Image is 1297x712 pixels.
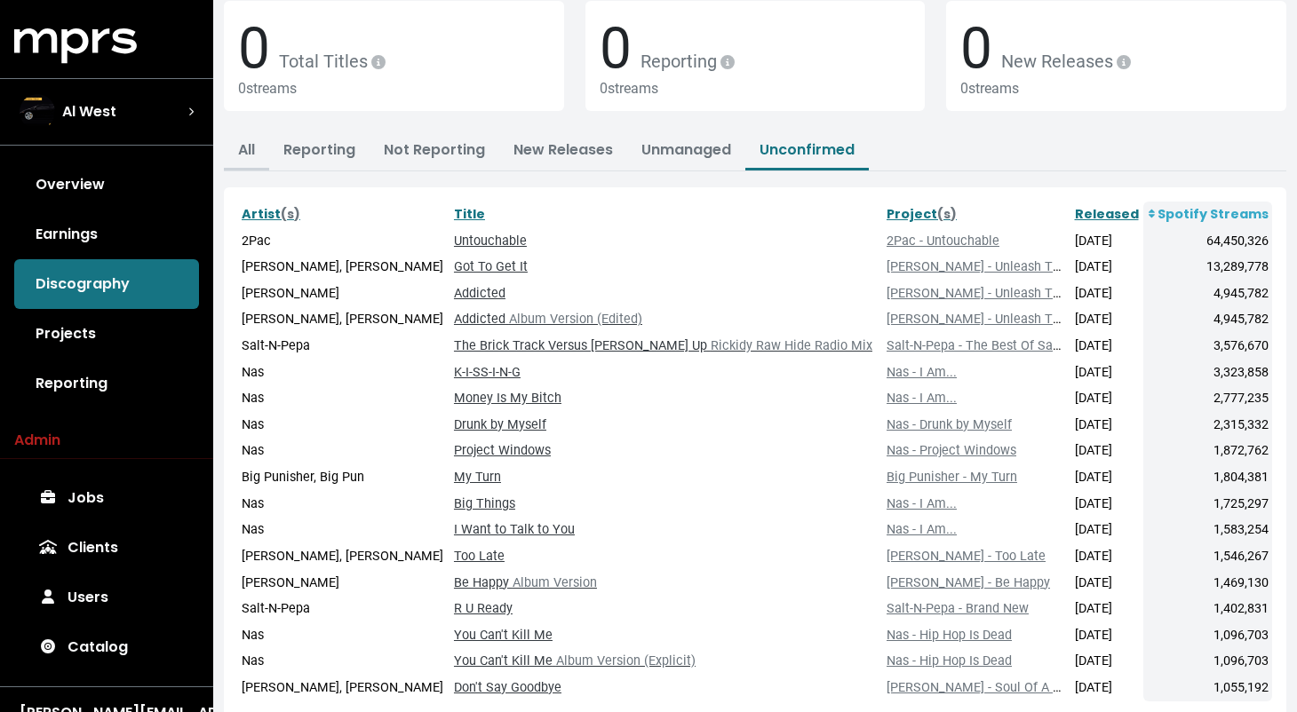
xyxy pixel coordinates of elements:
td: [DATE] [1071,491,1143,518]
td: [DATE] [1071,360,1143,386]
a: Project Windows [454,443,551,458]
td: Nas [238,385,450,412]
img: The selected account / producer [20,94,55,130]
a: [PERSON_NAME] - Unleash The Dragon [887,286,1111,301]
a: Don't Say Goodbye [454,680,561,695]
a: Projects [14,309,199,359]
td: [DATE] [1071,622,1143,649]
a: [PERSON_NAME] - Be Happy [887,575,1050,590]
td: 1,725,297 [1143,491,1272,518]
td: 1,096,703 [1143,648,1272,675]
a: [PERSON_NAME] - Soul Of A Woman [887,680,1097,695]
td: Nas [238,438,450,464]
td: 1,804,381 [1143,464,1272,491]
a: Nas - I Am... [887,496,957,511]
a: Nas - Hip Hop Is Dead [887,628,1012,643]
div: 0 streams [600,80,911,97]
a: Be Happy Album Version [454,575,597,590]
a: Artist(s) [242,205,300,223]
span: 0 [600,15,632,82]
a: Title [454,205,485,223]
td: Big Punisher, Big Pun [238,464,450,491]
td: [DATE] [1071,385,1143,412]
td: Salt-N-Pepa [238,596,450,622]
div: 0 streams [960,80,1272,97]
td: Nas [238,412,450,439]
td: 1,469,130 [1143,570,1272,597]
a: Big Punisher - My Turn [887,470,1017,485]
span: Album Version (Edited) [505,312,642,327]
td: [PERSON_NAME] [238,281,450,307]
td: 1,546,267 [1143,543,1272,570]
td: 3,576,670 [1143,333,1272,360]
td: Nas [238,622,450,649]
td: [PERSON_NAME] [238,570,450,597]
td: [PERSON_NAME], [PERSON_NAME] [238,543,450,570]
a: All [238,139,255,160]
a: Nas - Drunk by Myself [887,417,1012,432]
a: Drunk by Myself [454,417,546,432]
a: Reporting [283,139,355,160]
a: Big Things [454,496,515,511]
a: Salt-N-Pepa - The Best Of Salt-N-Pepa [887,338,1106,353]
a: K-I-SS-I-N-G [454,365,521,380]
td: 64,450,326 [1143,228,1272,255]
a: New Releases [513,139,613,160]
a: My Turn [454,470,501,485]
td: 1,583,254 [1143,517,1272,543]
span: (s) [937,205,957,223]
a: Nas - I Am... [887,522,957,537]
td: 1,402,831 [1143,596,1272,622]
a: Money Is My Bitch [454,391,561,406]
span: Rickidy Raw Hide Radio Mix [707,338,872,353]
td: Salt-N-Pepa [238,333,450,360]
a: Got To Get It [454,259,528,274]
div: 0 streams [238,80,550,97]
td: 3,323,858 [1143,360,1272,386]
a: You Can't Kill Me [454,628,553,643]
td: 2,315,332 [1143,412,1272,439]
td: Nas [238,648,450,675]
td: [DATE] [1071,464,1143,491]
td: [DATE] [1071,570,1143,597]
a: Not Reporting [384,139,485,160]
td: [DATE] [1071,648,1143,675]
td: [DATE] [1071,228,1143,255]
a: Reporting [14,359,199,408]
span: 0 [238,15,270,82]
a: Overview [14,160,199,210]
a: Too Late [454,549,505,564]
a: Jobs [14,473,199,523]
td: [PERSON_NAME], [PERSON_NAME] [238,306,450,333]
span: Reporting [632,51,738,72]
td: [PERSON_NAME], [PERSON_NAME] [238,675,450,701]
a: Nas - Project Windows [887,443,1016,458]
a: Addicted [454,286,505,301]
a: Untouchable [454,233,527,249]
a: Unmanaged [641,139,731,160]
td: 1,872,762 [1143,438,1272,464]
a: Nas - I Am... [887,365,957,380]
td: [DATE] [1071,596,1143,622]
a: Project(s) [887,205,957,223]
a: [PERSON_NAME] - Too Late [887,549,1046,564]
span: New Releases [992,51,1134,72]
td: [PERSON_NAME], [PERSON_NAME] [238,254,450,281]
td: [DATE] [1071,281,1143,307]
td: 2Pac [238,228,450,255]
td: Nas [238,517,450,543]
a: Nas - Hip Hop Is Dead [887,653,1012,668]
td: [DATE] [1071,543,1143,570]
a: [PERSON_NAME] - Unleash The Dragon [887,312,1111,327]
td: 2,777,235 [1143,385,1272,412]
a: mprs logo [14,35,137,55]
a: Unconfirmed [760,139,855,160]
td: 4,945,782 [1143,281,1272,307]
a: Addicted Album Version (Edited) [454,312,642,327]
td: 1,055,192 [1143,675,1272,701]
span: Al West [62,101,116,123]
a: Catalog [14,622,199,672]
a: [PERSON_NAME] - Unleash The Dragon [887,259,1111,274]
a: Earnings [14,210,199,259]
span: Total Titles [270,51,389,72]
